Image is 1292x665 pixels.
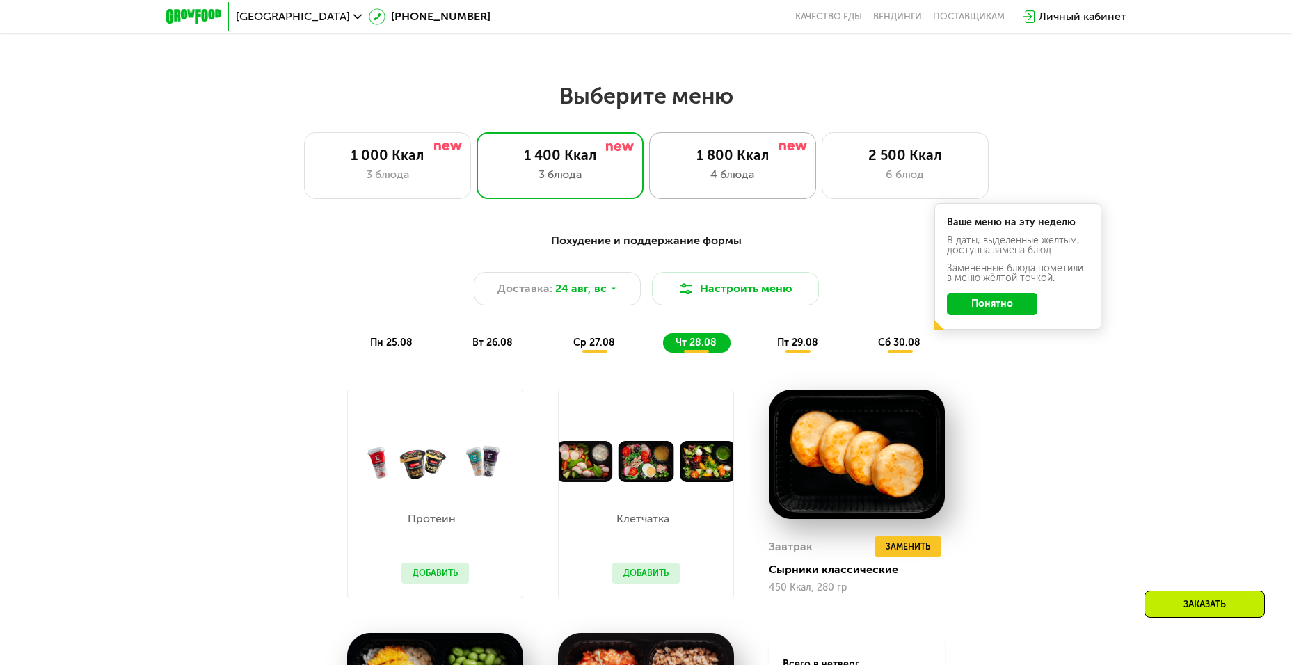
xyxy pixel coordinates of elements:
div: 1 000 Ккал [319,147,456,163]
button: Добавить [401,563,469,584]
div: 3 блюда [319,166,456,183]
span: Заменить [886,540,930,554]
h2: Выберите меню [45,82,1247,110]
span: сб 30.08 [878,337,920,348]
p: Клетчатка [612,513,673,524]
span: ср 27.08 [573,337,615,348]
span: Доставка: [497,280,552,297]
div: В даты, выделенные желтым, доступна замена блюд. [947,236,1089,255]
p: Протеин [401,513,462,524]
div: Заказать [1145,591,1265,618]
div: 3 блюда [491,166,629,183]
button: Настроить меню [652,272,819,305]
div: Ваше меню на эту неделю [947,218,1089,227]
button: Добавить [612,563,680,584]
div: поставщикам [933,11,1005,22]
a: [PHONE_NUMBER] [369,8,491,25]
div: Завтрак [769,536,813,557]
div: Сырники классические [769,563,956,577]
a: Качество еды [795,11,862,22]
div: 2 500 Ккал [836,147,974,163]
span: чт 28.08 [676,337,717,348]
div: Личный кабинет [1039,8,1126,25]
span: пн 25.08 [370,337,413,348]
div: 1 400 Ккал [491,147,629,163]
span: пт 29.08 [777,337,818,348]
div: Заменённые блюда пометили в меню жёлтой точкой. [947,264,1089,283]
div: 4 блюда [664,166,801,183]
div: 6 блюд [836,166,974,183]
div: 450 Ккал, 280 гр [769,582,945,593]
span: 24 авг, вс [555,280,607,297]
span: вт 26.08 [472,337,513,348]
button: Понятно [947,293,1037,315]
div: Похудение и поддержание формы [234,232,1058,250]
button: Заменить [875,536,941,557]
a: Вендинги [873,11,922,22]
span: [GEOGRAPHIC_DATA] [236,11,350,22]
div: 1 800 Ккал [664,147,801,163]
